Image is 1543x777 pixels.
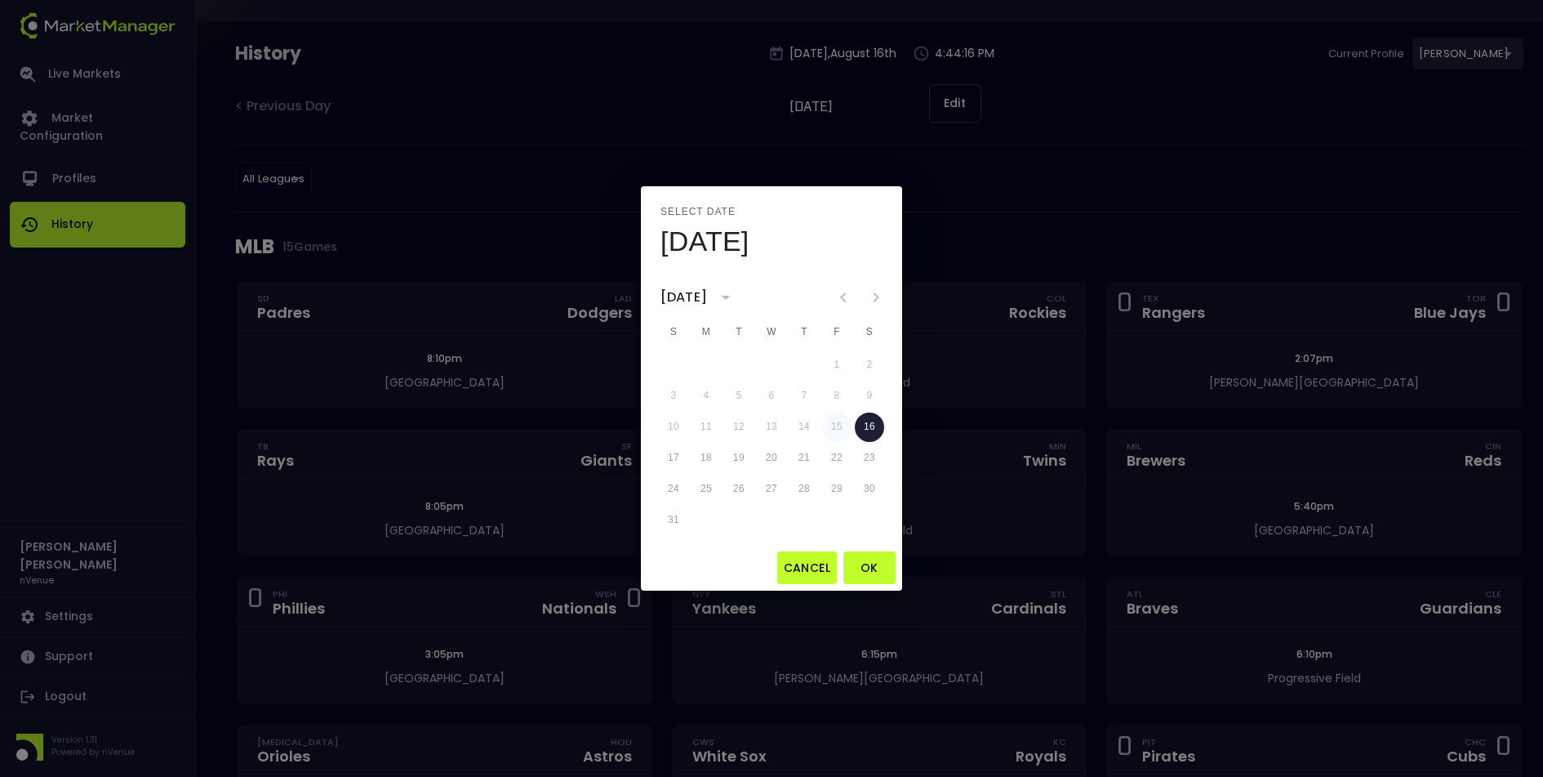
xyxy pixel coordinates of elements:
button: 11 [691,413,721,442]
span: Sunday [659,316,688,349]
button: 1 [822,351,852,380]
button: 3 [659,382,688,411]
div: [DATE] [660,288,707,307]
h4: [DATE] [660,225,749,259]
button: 2 [855,351,884,380]
button: 9 [855,382,884,411]
span: Monday [691,316,721,349]
span: Tuesday [724,316,754,349]
button: 6 [757,382,786,411]
button: 14 [789,413,819,442]
button: 10 [659,413,688,442]
span: Saturday [855,316,884,349]
button: 5 [724,382,754,411]
button: 8 [822,382,852,411]
button: calendar view is open, switch to year view [712,284,740,311]
button: 7 [789,382,819,411]
span: Friday [822,316,852,349]
button: 4 [691,382,721,411]
button: Cancel [777,551,837,584]
span: Wednesday [757,316,786,349]
button: 12 [724,413,754,442]
span: Select date [660,199,736,226]
span: Thursday [789,316,819,349]
button: Previous month [827,281,860,314]
button: OK [843,551,896,584]
button: 13 [757,413,786,442]
button: 15 [822,413,852,442]
button: 16 [855,413,884,442]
